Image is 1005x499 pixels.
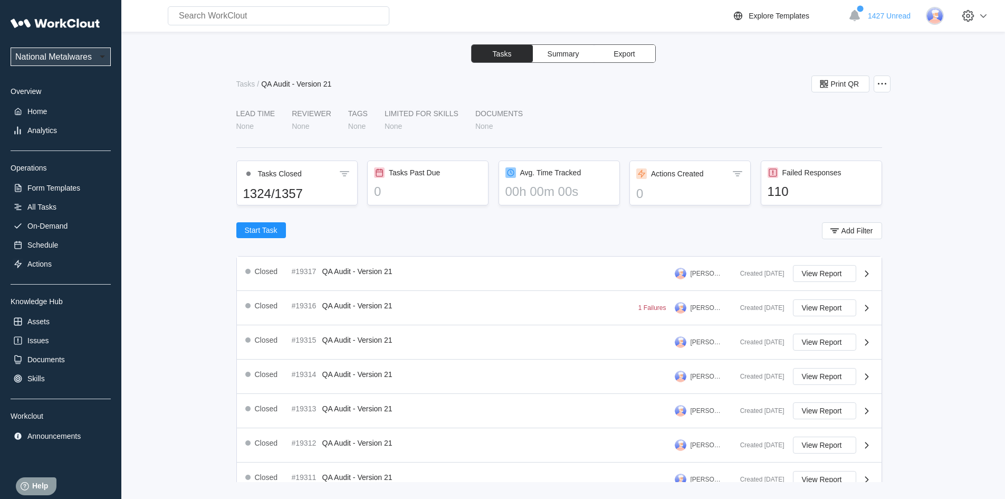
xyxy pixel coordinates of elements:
span: Export [614,50,635,58]
div: Documents [27,355,65,364]
div: 00h 00m 00s [505,184,613,199]
div: #19313 [292,404,318,413]
div: [PERSON_NAME] [691,407,723,415]
a: Schedule [11,238,111,252]
div: 0 [374,184,482,199]
button: Add Filter [822,222,882,239]
div: Analytics [27,126,57,135]
span: View Report [802,441,842,449]
span: View Report [802,373,842,380]
div: Tags [348,109,368,118]
div: Tasks [236,80,255,88]
div: #19315 [292,336,318,344]
div: #19312 [292,439,318,447]
div: Created [DATE] [732,407,784,415]
div: Tasks Closed [258,170,302,178]
a: Closed#19317QA Audit - Version 21[PERSON_NAME]Created [DATE]View Report [237,257,882,291]
div: Issues [27,336,49,345]
div: [PERSON_NAME] [691,441,723,449]
div: Schedule [27,241,58,249]
a: Closed#19314QA Audit - Version 21[PERSON_NAME]Created [DATE]View Report [237,360,882,394]
img: user-3.png [675,439,686,451]
div: QA Audit - Version 21 [261,80,331,88]
div: Actions Created [651,170,704,178]
div: Closed [255,370,278,379]
div: Workclout [11,412,111,420]
img: user-3.png [675,371,686,382]
img: user-3.png [675,474,686,485]
button: View Report [793,368,856,385]
div: / [257,80,259,88]
a: Closed#19315QA Audit - Version 21[PERSON_NAME]Created [DATE]View Report [237,325,882,360]
button: Print QR [811,76,869,92]
a: Skills [11,371,111,386]
div: Skills [27,374,45,383]
a: Documents [11,352,111,367]
div: [PERSON_NAME] [691,304,723,312]
button: View Report [793,265,856,282]
span: View Report [802,338,842,346]
div: Created [DATE] [732,441,784,449]
div: None [236,122,254,130]
div: Assets [27,317,50,326]
div: Closed [255,336,278,344]
button: Summary [533,45,594,62]
div: Operations [11,164,111,172]
span: Start Task [245,227,277,234]
div: None [475,122,493,130]
div: Created [DATE] [732,373,784,380]
img: user-3.png [675,268,686,279]
div: None [292,122,309,130]
button: View Report [793,402,856,419]
div: #19316 [292,302,318,310]
div: [PERSON_NAME] [691,270,723,277]
a: Closed#19311QA Audit - Version 21[PERSON_NAME]Created [DATE]View Report [237,463,882,497]
div: LEAD TIME [236,109,275,118]
button: View Report [793,334,856,351]
div: Explore Templates [749,12,809,20]
span: QA Audit - Version 21 [322,370,393,379]
a: Closed#19316QA Audit - Version 211 Failures[PERSON_NAME]Created [DATE]View Report [237,291,882,325]
span: Print QR [831,80,859,88]
button: View Report [793,299,856,316]
span: View Report [802,270,842,277]
a: Home [11,104,111,119]
span: 1427 Unread [868,12,911,20]
img: user-3.png [926,7,944,25]
a: All Tasks [11,200,111,214]
div: All Tasks [27,203,56,211]
div: Actions [27,260,52,268]
div: Overview [11,87,111,96]
input: Search WorkClout [168,6,389,25]
div: On-Demand [27,222,68,230]
div: 0 [636,186,744,201]
span: QA Audit - Version 21 [322,473,393,482]
div: Tasks Past Due [389,168,440,177]
button: Export [594,45,655,62]
span: QA Audit - Version 21 [322,302,393,310]
div: Created [DATE] [732,304,784,312]
a: Form Templates [11,181,111,195]
div: Home [27,107,47,116]
div: Closed [255,439,278,447]
div: Created [DATE] [732,476,784,483]
a: Actions [11,257,111,271]
div: None [348,122,366,130]
div: 1324/1357 [243,186,351,201]
button: View Report [793,437,856,454]
button: View Report [793,471,856,488]
div: None [385,122,402,130]
div: Closed [255,473,278,482]
span: QA Audit - Version 21 [322,439,393,447]
a: Closed#19312QA Audit - Version 21[PERSON_NAME]Created [DATE]View Report [237,428,882,463]
a: Assets [11,314,111,329]
span: Summary [548,50,579,58]
span: QA Audit - Version 21 [322,267,393,276]
span: QA Audit - Version 21 [322,404,393,413]
button: Start Task [236,222,286,238]
a: On-Demand [11,219,111,233]
div: Documents [475,109,523,118]
div: Closed [255,404,278,413]
img: user-3.png [675,336,686,348]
